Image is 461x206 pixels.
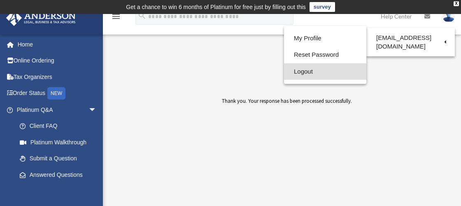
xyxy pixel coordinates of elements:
a: Reset Password [284,46,366,63]
a: Client FAQ [12,118,109,134]
div: Thank you. Your response has been processed successfully. [134,97,440,158]
span: arrow_drop_down [88,102,105,118]
a: Logout [284,63,366,80]
div: Get a chance to win 6 months of Platinum for free just by filling out this [126,2,306,12]
img: Anderson Advisors Platinum Portal [4,10,78,26]
div: NEW [47,87,65,100]
a: survey [310,2,335,12]
a: menu [111,14,121,21]
i: search [137,11,147,20]
a: Submit a Question [12,150,109,167]
a: Platinum Walkthrough [12,134,109,150]
a: Home [6,36,109,53]
a: Online Ordering [6,53,109,69]
a: Answered Questions [12,167,109,183]
i: menu [111,12,121,21]
a: My Profile [284,30,366,47]
a: Platinum Q&Aarrow_drop_down [6,102,109,118]
div: close [454,1,459,6]
a: Order StatusNEW [6,85,109,102]
a: [EMAIL_ADDRESS][DOMAIN_NAME] [366,30,455,54]
a: Tax Organizers [6,69,109,85]
img: User Pic [442,10,455,22]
